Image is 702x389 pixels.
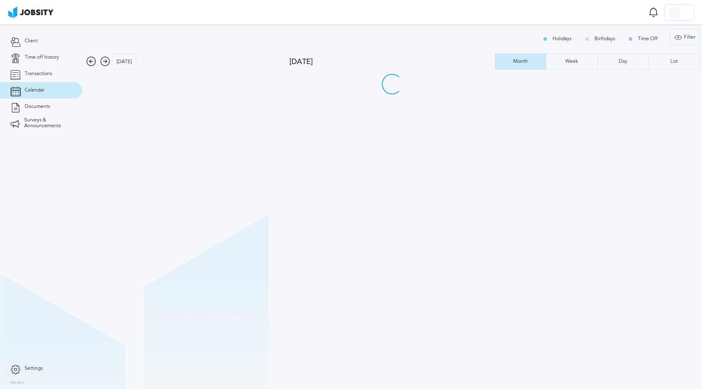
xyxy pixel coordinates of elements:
[649,53,700,70] button: List
[670,29,700,46] div: Filter
[24,117,72,129] span: Surveys & Announcements
[666,59,682,64] div: List
[25,87,44,93] span: Calendar
[10,380,25,385] label: Version:
[25,71,52,77] span: Transactions
[112,54,136,70] div: [DATE]
[25,366,43,371] span: Settings
[670,29,700,45] button: Filter
[289,57,495,66] div: [DATE]
[561,59,582,64] div: Week
[8,7,53,18] img: ab4bad089aa723f57921c736e9817d99.png
[615,59,631,64] div: Day
[25,38,38,44] span: Client
[495,53,546,70] button: Month
[546,53,597,70] button: Week
[597,53,649,70] button: Day
[25,104,50,110] span: Documents
[509,59,532,64] div: Month
[112,53,136,70] button: [DATE]
[25,55,59,60] span: Time off history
